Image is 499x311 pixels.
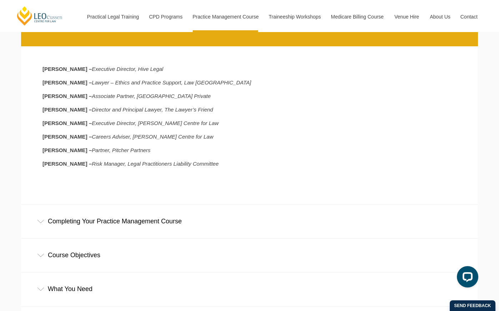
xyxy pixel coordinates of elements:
div: Course Objectives [21,239,478,272]
a: CPD Programs [143,1,187,32]
a: About Us [424,1,455,32]
b: [PERSON_NAME] – [42,107,92,113]
div: What You Need [21,273,478,306]
a: Practical Legal Training [82,1,144,32]
i: Lawyer – Ethics and Practice Support, Law [GEOGRAPHIC_DATA] [92,79,251,85]
i: Partner, Pitcher Partners [92,147,150,153]
i: Director and Principal Lawyer, The Lawyer’s Friend [92,107,213,113]
b: [PERSON_NAME] – [42,120,92,126]
b: [PERSON_NAME] – [42,134,92,140]
b: [PERSON_NAME] – [42,66,92,72]
a: Practice Management Course [187,1,263,32]
a: Venue Hire [389,1,424,32]
a: Contact [455,1,483,32]
b: [PERSON_NAME] – [42,147,92,153]
iframe: LiveChat chat widget [451,263,481,293]
a: [PERSON_NAME] Centre for Law [16,6,64,26]
i: Associate Partner, [GEOGRAPHIC_DATA] Private [92,93,211,99]
a: Medicare Billing Course [326,1,389,32]
b: [PERSON_NAME] – [42,93,92,99]
b: [PERSON_NAME] – [42,79,92,85]
div: Completing Your Practice Management Course [21,205,478,238]
i: Executive Director, Hive Legal [92,66,163,72]
i: Risk Manager, Legal Practitioners Liability Committee [92,161,218,167]
b: [PERSON_NAME] – [42,161,92,167]
i: Careers Adviser, [PERSON_NAME] Centre for Law [92,134,213,140]
i: Executive Director, [PERSON_NAME] Centre for Law [92,120,218,126]
a: Traineeship Workshops [263,1,326,32]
